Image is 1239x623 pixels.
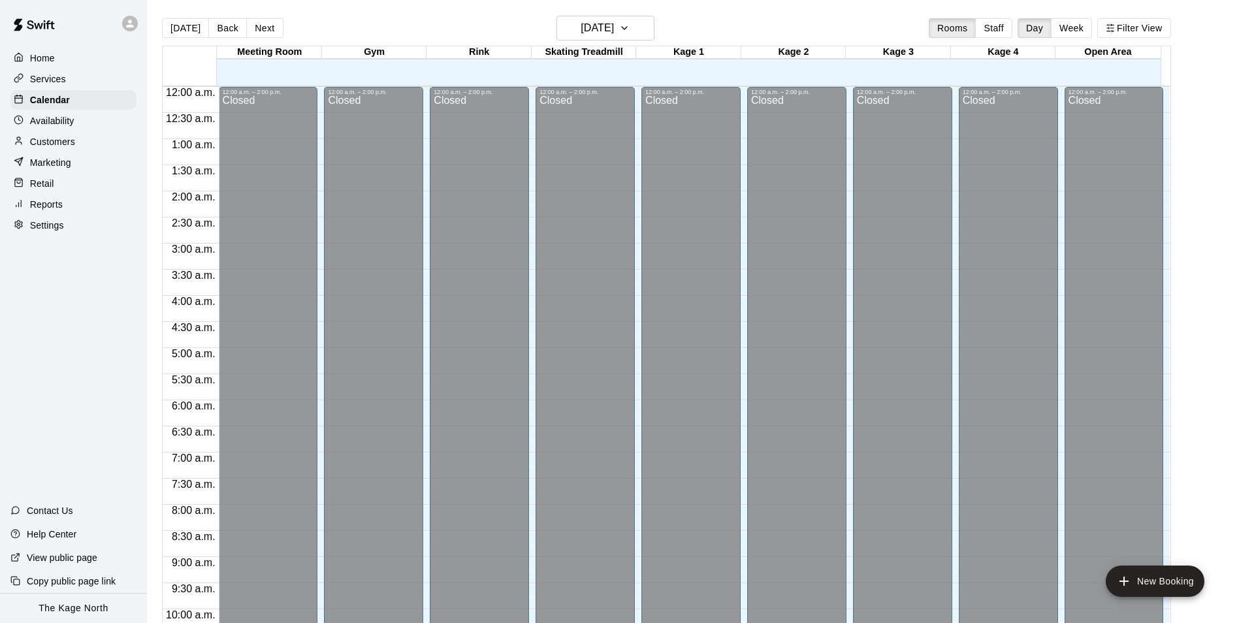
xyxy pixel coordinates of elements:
[169,453,219,464] span: 7:00 a.m.
[30,219,64,232] p: Settings
[162,18,209,38] button: [DATE]
[10,195,137,214] a: Reports
[328,89,419,95] div: 12:00 a.m. – 2:00 p.m.
[1069,89,1160,95] div: 12:00 a.m. – 2:00 p.m.
[169,531,219,542] span: 8:30 a.m.
[169,322,219,333] span: 4:30 a.m.
[434,89,525,95] div: 12:00 a.m. – 2:00 p.m.
[951,46,1055,59] div: Kage 4
[169,217,219,229] span: 2:30 a.m.
[1097,18,1170,38] button: Filter View
[169,244,219,255] span: 3:00 a.m.
[30,114,74,127] p: Availability
[645,89,737,95] div: 12:00 a.m. – 2:00 p.m.
[169,400,219,411] span: 6:00 a.m.
[532,46,636,59] div: Skating Treadmill
[30,93,70,106] p: Calendar
[169,426,219,438] span: 6:30 a.m.
[10,90,137,110] a: Calendar
[322,46,426,59] div: Gym
[169,479,219,490] span: 7:30 a.m.
[636,46,741,59] div: Kage 1
[857,89,948,95] div: 12:00 a.m. – 2:00 p.m.
[169,270,219,281] span: 3:30 a.m.
[169,374,219,385] span: 5:30 a.m.
[963,89,1054,95] div: 12:00 a.m. – 2:00 p.m.
[223,89,314,95] div: 12:00 a.m. – 2:00 p.m.
[27,575,116,588] p: Copy public page link
[217,46,321,59] div: Meeting Room
[10,69,137,89] a: Services
[169,165,219,176] span: 1:30 a.m.
[975,18,1012,38] button: Staff
[1055,46,1160,59] div: Open Area
[208,18,247,38] button: Back
[1106,566,1204,597] button: add
[169,191,219,202] span: 2:00 a.m.
[30,177,54,190] p: Retail
[169,296,219,307] span: 4:00 a.m.
[10,132,137,152] a: Customers
[30,52,55,65] p: Home
[246,18,283,38] button: Next
[846,46,950,59] div: Kage 3
[27,528,76,541] p: Help Center
[30,135,75,148] p: Customers
[10,111,137,131] a: Availability
[10,153,137,172] a: Marketing
[169,348,219,359] span: 5:00 a.m.
[169,139,219,150] span: 1:00 a.m.
[169,583,219,594] span: 9:30 a.m.
[169,557,219,568] span: 9:00 a.m.
[27,551,97,564] p: View public page
[27,504,73,517] p: Contact Us
[169,505,219,516] span: 8:00 a.m.
[741,46,846,59] div: Kage 2
[556,16,654,40] button: [DATE]
[10,174,137,193] a: Retail
[10,216,137,235] a: Settings
[426,46,531,59] div: Rink
[30,198,63,211] p: Reports
[163,87,219,98] span: 12:00 a.m.
[581,19,614,37] h6: [DATE]
[30,72,66,86] p: Services
[10,48,137,68] a: Home
[30,156,71,169] p: Marketing
[929,18,976,38] button: Rooms
[1051,18,1092,38] button: Week
[163,609,219,620] span: 10:00 a.m.
[539,89,631,95] div: 12:00 a.m. – 2:00 p.m.
[39,601,108,615] p: The Kage North
[1018,18,1052,38] button: Day
[163,113,219,124] span: 12:30 a.m.
[751,89,843,95] div: 12:00 a.m. – 2:00 p.m.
